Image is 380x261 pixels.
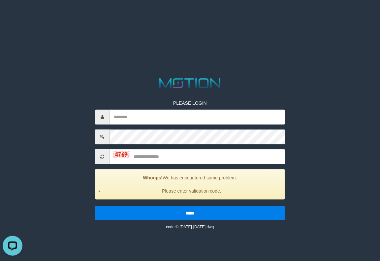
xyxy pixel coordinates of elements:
div: We has encountered some problem. [95,169,285,200]
p: PLEASE LOGIN [95,100,285,106]
button: Open LiveChat chat widget [3,3,22,22]
li: Please enter validation code. [104,188,280,194]
strong: Whoops! [143,175,163,180]
img: MOTION_logo.png [157,77,223,90]
small: code © [DATE]-[DATE] dwg [166,225,214,229]
img: captcha [113,151,130,158]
